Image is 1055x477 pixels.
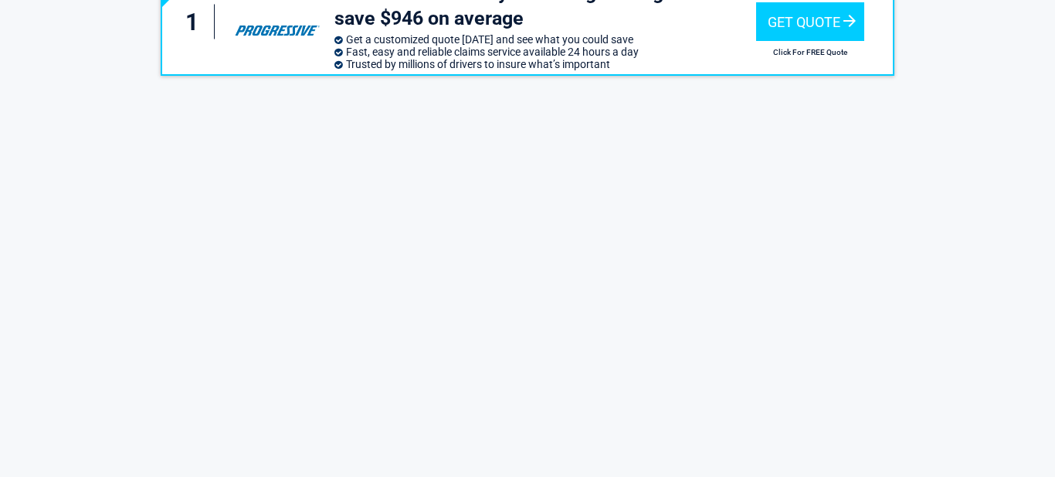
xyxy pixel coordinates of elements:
[756,48,864,56] h2: Click For FREE Quote
[334,46,756,58] li: Fast, easy and reliable claims service available 24 hours a day
[334,33,756,46] li: Get a customized quote [DATE] and see what you could save
[756,2,864,41] div: Get Quote
[178,5,215,39] div: 1
[334,58,756,70] li: Trusted by millions of drivers to insure what’s important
